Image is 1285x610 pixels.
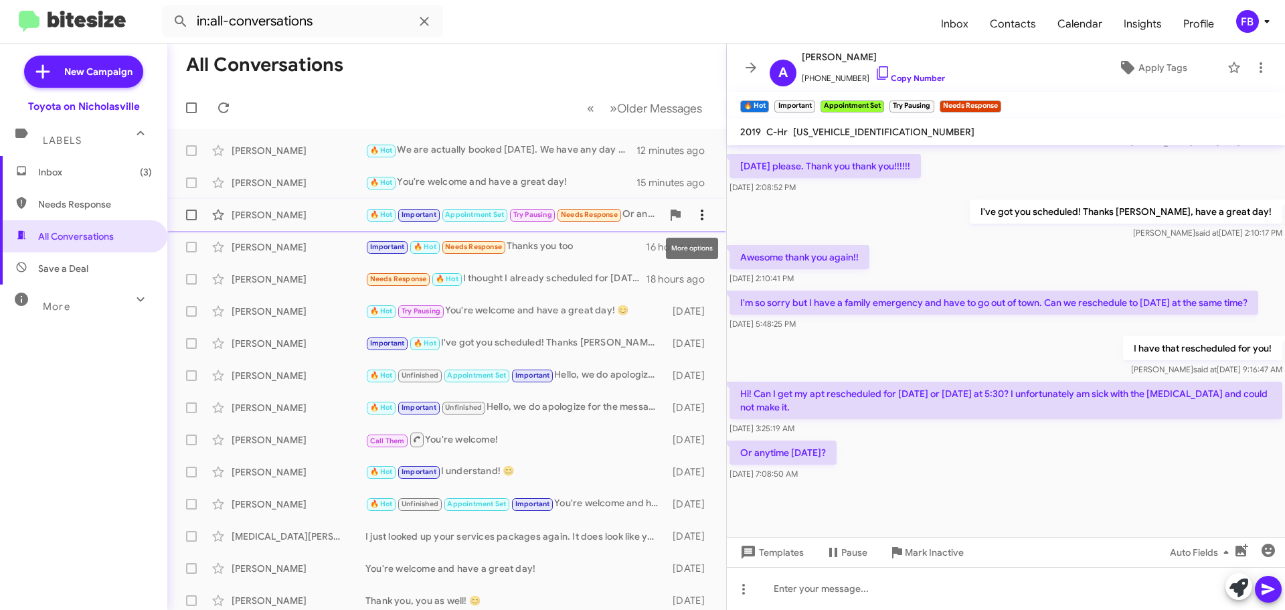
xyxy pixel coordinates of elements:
button: FB [1225,10,1270,33]
span: Auto Fields [1170,540,1234,564]
span: 🔥 Hot [370,371,393,380]
span: Important [515,371,550,380]
span: 2019 [740,126,761,138]
span: said at [1193,364,1217,374]
span: Appointment Set [445,210,504,219]
span: Templates [738,540,804,564]
div: [PERSON_NAME] [232,273,365,286]
span: Labels [43,135,82,147]
div: [DATE] [666,562,715,575]
div: [PERSON_NAME] [232,562,365,575]
span: Pause [841,540,867,564]
div: [DATE] [666,465,715,479]
div: [DATE] [666,530,715,543]
span: 🔥 Hot [370,467,393,476]
div: [PERSON_NAME] [232,433,365,447]
div: You're welcome and have a great day! [365,562,666,575]
a: Copy Number [875,73,945,83]
small: 🔥 Hot [740,100,769,112]
span: Important [402,210,436,219]
div: [PERSON_NAME] [232,240,365,254]
span: « [587,100,594,117]
div: Thanks you too [365,239,646,254]
a: Profile [1173,5,1225,44]
span: Appointment Set [447,371,506,380]
div: You're welcome and have a great day! [365,496,666,512]
span: C-Hr [766,126,788,138]
span: All Conversations [38,230,114,243]
div: More options [666,238,718,259]
p: I'm so sorry but I have a family emergency and have to go out of town. Can we reschedule to [DATE... [730,291,1258,315]
span: 🔥 Hot [370,500,393,508]
span: said at [1195,228,1219,238]
span: Older Messages [617,101,702,116]
div: You're welcome! [365,431,666,448]
span: Unfinished [402,371,438,380]
span: 🔥 Hot [370,178,393,187]
div: Thank you, you as well! 😊 [365,594,666,607]
span: Unfinished [445,403,482,412]
div: [MEDICAL_DATA][PERSON_NAME] [232,530,365,543]
span: Try Pausing [513,210,552,219]
p: I have that rescheduled for you! [1123,336,1282,360]
span: Needs Response [445,242,502,251]
div: [DATE] [666,498,715,511]
div: 15 minutes ago [636,176,715,189]
button: Mark Inactive [878,540,974,564]
span: New Campaign [64,65,133,78]
button: Auto Fields [1159,540,1245,564]
a: Calendar [1047,5,1113,44]
span: Needs Response [38,198,152,211]
span: 🔥 Hot [370,210,393,219]
span: (3) [140,165,152,179]
div: [DATE] [666,433,715,447]
span: A [778,62,788,84]
span: Apply Tags [1138,56,1187,80]
button: Pause [815,540,878,564]
span: 🔥 Hot [436,275,458,283]
span: Needs Response [370,275,427,283]
div: You're welcome and have a great day! [365,175,636,190]
div: [DATE] [666,305,715,318]
div: FB [1236,10,1259,33]
span: [DATE] 5:48:25 PM [730,319,796,329]
span: [PERSON_NAME] [DATE] 2:10:17 PM [1133,228,1282,238]
div: I've got you scheduled! Thanks [PERSON_NAME], have a great day! [365,335,666,351]
div: Hello, we do apologize for the message. Thanks for letting us know, we will update our records! H... [365,368,666,383]
p: Hi! Can I get my apt rescheduled for [DATE] or [DATE] at 5:30? I unfortunately am sick with the [... [730,382,1282,419]
span: Inbox [930,5,979,44]
div: [DATE] [666,401,715,414]
span: 🔥 Hot [370,403,393,412]
span: 🔥 Hot [370,146,393,155]
span: [US_VEHICLE_IDENTIFICATION_NUMBER] [793,126,974,138]
h1: All Conversations [186,54,343,76]
div: Toyota on Nicholasville [28,100,140,113]
div: I understand! 😊 [365,464,666,479]
span: [DATE] 2:08:52 PM [730,182,796,192]
span: Appointment Set [447,500,506,508]
span: Important [370,339,405,348]
span: Important [402,467,436,476]
small: Appointment Set [821,100,884,112]
div: [DATE] [666,369,715,382]
nav: Page navigation example [580,94,710,122]
a: Insights [1113,5,1173,44]
span: Important [515,500,550,508]
div: [PERSON_NAME] [232,176,365,189]
span: Important [370,242,405,251]
span: 🔥 Hot [414,339,436,348]
a: New Campaign [24,56,143,88]
div: I just looked up your services packages again. It does look like you have used al of your free To... [365,530,666,543]
div: 12 minutes ago [636,144,715,157]
span: Important [402,403,436,412]
div: [PERSON_NAME] [232,498,365,511]
div: I thought I already scheduled for [DATE] through [PERSON_NAME] [365,271,646,287]
div: Or anytime [DATE]? [365,207,662,222]
div: [PERSON_NAME] [232,369,365,382]
span: [DATE] 2:10:41 PM [730,273,794,283]
p: I've got you scheduled! Thanks [PERSON_NAME], have a great day! [970,200,1282,224]
button: Templates [727,540,815,564]
button: Next [602,94,710,122]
